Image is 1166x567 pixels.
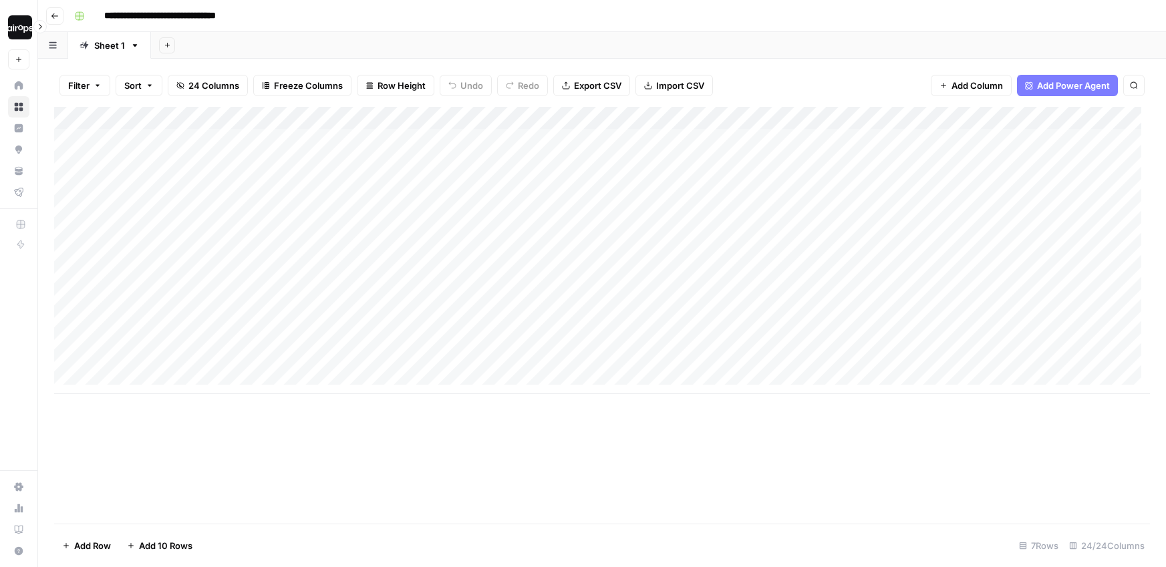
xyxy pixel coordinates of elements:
img: Dille-Sandbox Logo [8,15,32,39]
button: Import CSV [635,75,713,96]
div: 7 Rows [1014,535,1064,556]
a: Usage [8,498,29,519]
span: Add 10 Rows [139,539,192,552]
span: Import CSV [656,79,704,92]
button: Add Power Agent [1017,75,1118,96]
span: Add Power Agent [1037,79,1110,92]
a: Insights [8,118,29,139]
div: 24/24 Columns [1064,535,1150,556]
button: Redo [497,75,548,96]
button: Undo [440,75,492,96]
span: Add Row [74,539,111,552]
a: Sheet 1 [68,32,151,59]
button: Freeze Columns [253,75,351,96]
button: Filter [59,75,110,96]
span: Filter [68,79,90,92]
button: Add Column [931,75,1012,96]
button: Row Height [357,75,434,96]
button: Help + Support [8,540,29,562]
a: Learning Hub [8,519,29,540]
a: Browse [8,96,29,118]
span: Export CSV [574,79,621,92]
button: Export CSV [553,75,630,96]
button: Sort [116,75,162,96]
span: Redo [518,79,539,92]
div: Sheet 1 [94,39,125,52]
a: Flightpath [8,182,29,203]
span: Freeze Columns [274,79,343,92]
span: Row Height [378,79,426,92]
span: Undo [460,79,483,92]
span: 24 Columns [188,79,239,92]
a: Your Data [8,160,29,182]
a: Opportunities [8,139,29,160]
a: Home [8,75,29,96]
button: 24 Columns [168,75,248,96]
button: Add 10 Rows [119,535,200,556]
span: Sort [124,79,142,92]
span: Add Column [952,79,1003,92]
a: Settings [8,476,29,498]
button: Workspace: Dille-Sandbox [8,11,29,44]
button: Add Row [54,535,119,556]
